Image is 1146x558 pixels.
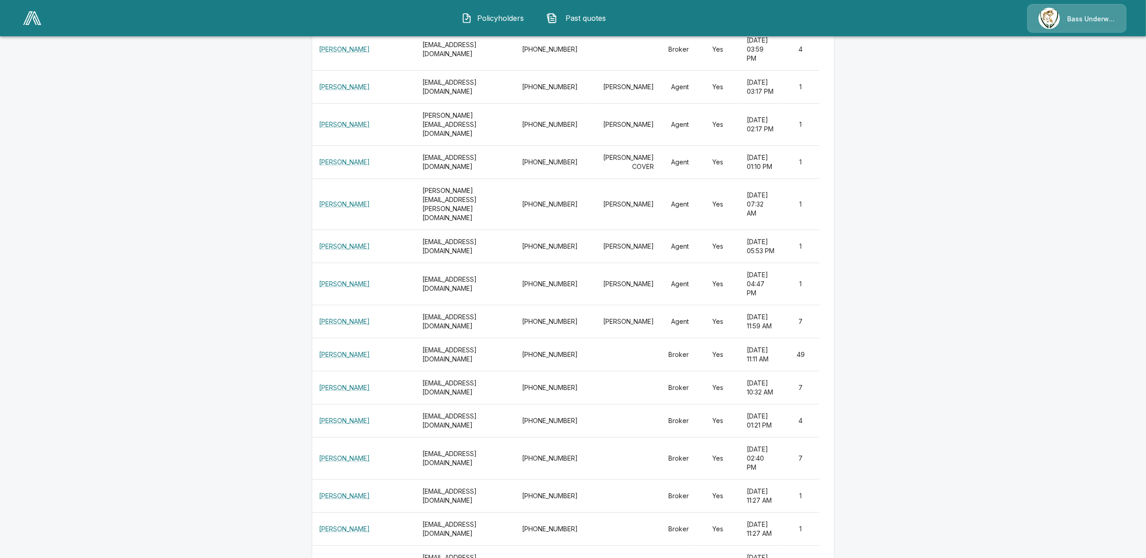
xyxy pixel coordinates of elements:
td: 1 [782,145,820,178]
td: 7 [782,305,820,338]
td: [PHONE_NUMBER] [515,437,585,479]
td: 4 [782,28,820,70]
td: [DATE] 03:59 PM [740,28,782,70]
td: Agent [661,145,696,178]
th: [EMAIL_ADDRESS][DOMAIN_NAME] [415,404,515,437]
td: 1 [782,103,820,145]
th: [EMAIL_ADDRESS][DOMAIN_NAME] [415,305,515,338]
span: Policyholders [476,13,526,24]
a: [PERSON_NAME] [319,351,370,358]
th: [EMAIL_ADDRESS][DOMAIN_NAME] [415,263,515,305]
td: [PHONE_NUMBER] [515,230,585,263]
td: 1 [782,70,820,103]
td: [DATE] 01:21 PM [740,404,782,437]
td: Yes [696,28,739,70]
th: [PERSON_NAME][EMAIL_ADDRESS][DOMAIN_NAME] [415,103,515,145]
td: [DATE] 03:17 PM [740,70,782,103]
p: Bass Underwriters [1067,14,1115,24]
td: [PERSON_NAME] COVER [585,145,662,178]
td: [PHONE_NUMBER] [515,178,585,230]
a: [PERSON_NAME] [319,158,370,166]
td: Yes [696,145,739,178]
td: Broker [661,437,696,479]
th: [EMAIL_ADDRESS][DOMAIN_NAME] [415,145,515,178]
td: Broker [661,479,696,512]
th: [EMAIL_ADDRESS][DOMAIN_NAME] [415,28,515,70]
td: [PERSON_NAME] [585,263,662,305]
th: [EMAIL_ADDRESS][DOMAIN_NAME] [415,371,515,404]
td: Yes [696,371,739,404]
td: [DATE] 11:27 AM [740,513,782,546]
td: [DATE] 02:17 PM [740,103,782,145]
th: [EMAIL_ADDRESS][DOMAIN_NAME] [415,230,515,263]
td: Yes [696,103,739,145]
td: [PHONE_NUMBER] [515,145,585,178]
td: Agent [661,263,696,305]
th: [EMAIL_ADDRESS][DOMAIN_NAME] [415,513,515,546]
a: [PERSON_NAME] [319,120,370,128]
a: [PERSON_NAME] [319,45,370,53]
th: [EMAIL_ADDRESS][DOMAIN_NAME] [415,70,515,103]
td: [PERSON_NAME] [585,178,662,230]
a: [PERSON_NAME] [319,242,370,250]
td: [DATE] 10:32 AM [740,371,782,404]
td: Agent [661,230,696,263]
td: Agent [661,103,696,145]
td: Yes [696,338,739,371]
td: 4 [782,404,820,437]
td: Yes [696,437,739,479]
a: [PERSON_NAME] [319,200,370,208]
td: [DATE] 11:27 AM [740,479,782,512]
td: Agent [661,178,696,230]
td: [PHONE_NUMBER] [515,263,585,305]
td: Broker [661,28,696,70]
img: AA Logo [23,11,41,25]
td: 1 [782,479,820,512]
td: Broker [661,404,696,437]
td: Yes [696,305,739,338]
a: [PERSON_NAME] [319,384,370,391]
td: [DATE] 04:47 PM [740,263,782,305]
td: 49 [782,338,820,371]
td: [DATE] 11:11 AM [740,338,782,371]
td: Yes [696,178,739,230]
td: 1 [782,178,820,230]
button: Past quotes IconPast quotes [540,6,618,30]
td: 1 [782,263,820,305]
td: Yes [696,263,739,305]
td: [PHONE_NUMBER] [515,103,585,145]
td: Agent [661,70,696,103]
th: [PERSON_NAME][EMAIL_ADDRESS][PERSON_NAME][DOMAIN_NAME] [415,178,515,230]
td: [DATE] 07:32 AM [740,178,782,230]
a: [PERSON_NAME] [319,317,370,325]
td: [PERSON_NAME] [585,305,662,338]
td: [PHONE_NUMBER] [515,479,585,512]
td: [PHONE_NUMBER] [515,338,585,371]
a: Agency IconBass Underwriters [1027,4,1127,33]
td: [PHONE_NUMBER] [515,513,585,546]
td: [PHONE_NUMBER] [515,28,585,70]
td: [PERSON_NAME] [585,70,662,103]
td: [PHONE_NUMBER] [515,305,585,338]
td: Broker [661,371,696,404]
button: Policyholders IconPolicyholders [455,6,532,30]
td: [DATE] 05:53 PM [740,230,782,263]
a: [PERSON_NAME] [319,525,370,533]
th: [EMAIL_ADDRESS][DOMAIN_NAME] [415,479,515,512]
td: [DATE] 02:40 PM [740,437,782,479]
img: Past quotes Icon [546,13,557,24]
a: [PERSON_NAME] [319,417,370,424]
td: Agent [661,305,696,338]
span: Past quotes [561,13,611,24]
td: [DATE] 11:59 AM [740,305,782,338]
a: [PERSON_NAME] [319,83,370,91]
td: 1 [782,513,820,546]
td: Yes [696,404,739,437]
a: [PERSON_NAME] [319,454,370,462]
td: 7 [782,437,820,479]
img: Policyholders Icon [461,13,472,24]
td: Yes [696,230,739,263]
td: [PERSON_NAME] [585,230,662,263]
td: Broker [661,338,696,371]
